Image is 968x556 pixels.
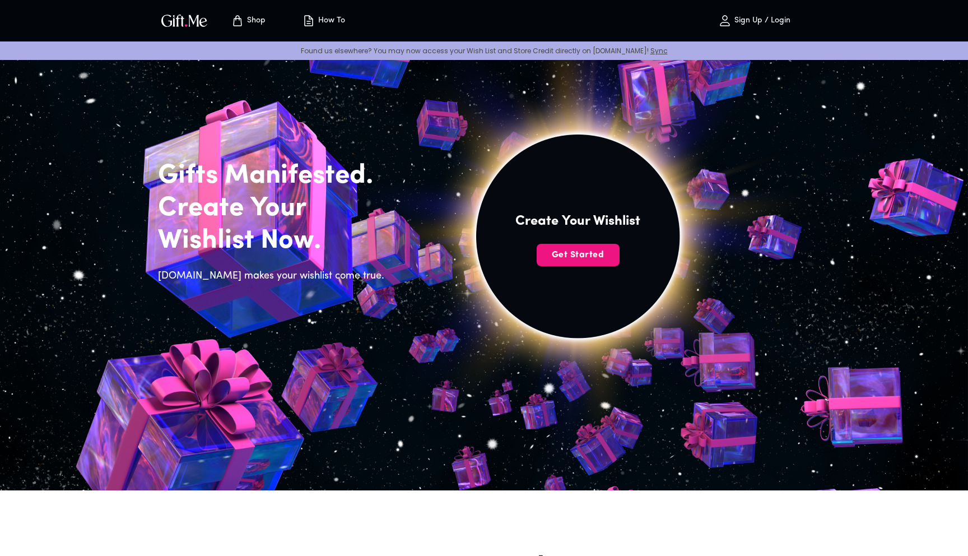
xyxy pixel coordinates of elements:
[9,46,959,55] p: Found us elsewhere? You may now access your Wish List and Store Credit directly on [DOMAIN_NAME]!
[158,160,391,192] h2: Gifts Manifested.
[217,3,279,39] button: Store page
[158,268,391,284] h6: [DOMAIN_NAME] makes your wishlist come true.
[732,16,790,26] p: Sign Up / Login
[537,249,620,261] span: Get Started
[515,212,640,230] h4: Create Your Wishlist
[244,16,266,26] p: Shop
[159,12,210,29] img: GiftMe Logo
[158,14,211,27] button: GiftMe Logo
[292,3,354,39] button: How To
[537,244,620,266] button: Get Started
[650,46,668,55] a: Sync
[158,225,391,257] h2: Wishlist Now.
[158,192,391,225] h2: Create Your
[302,14,315,27] img: how-to.svg
[326,10,830,488] img: hero_sun.png
[698,3,810,39] button: Sign Up / Login
[315,16,345,26] p: How To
